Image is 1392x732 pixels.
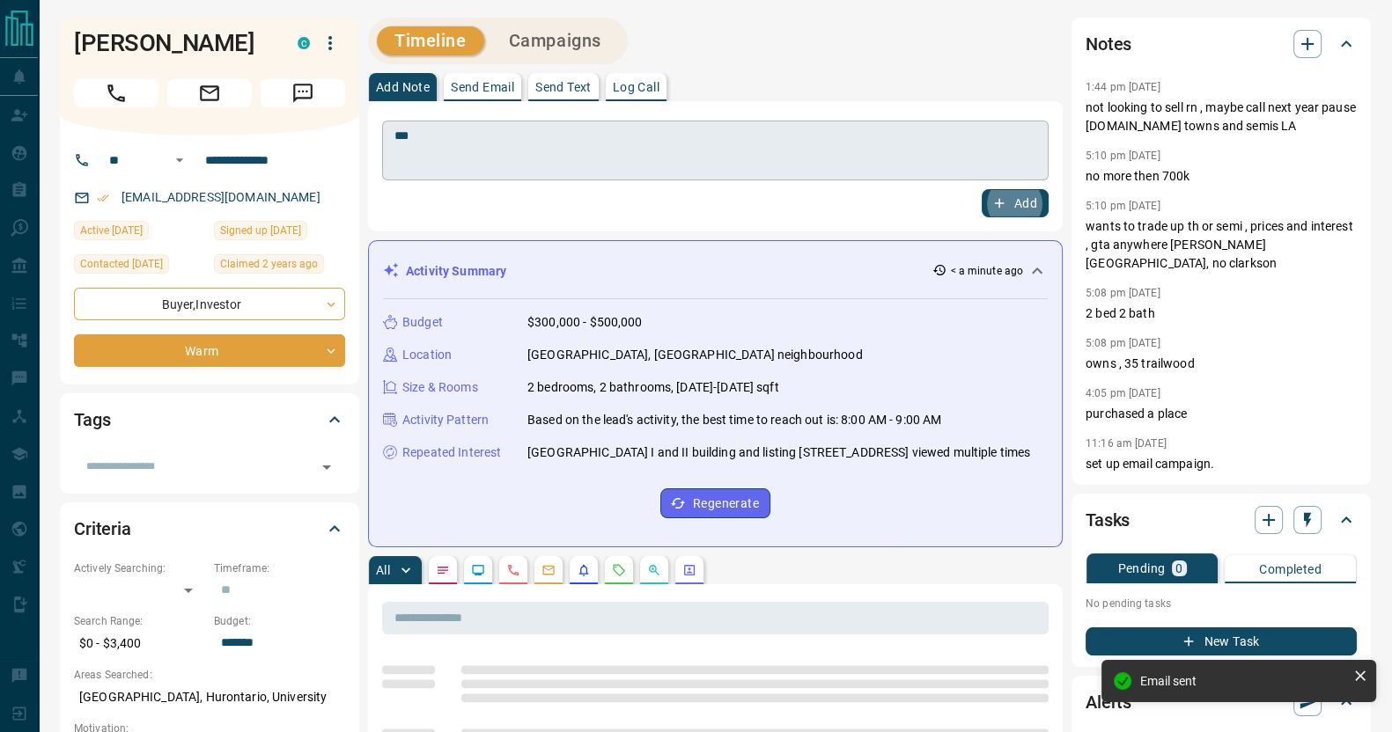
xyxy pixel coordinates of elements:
p: 1:44 pm [DATE] [1086,81,1160,93]
p: no more then 700k [1086,167,1357,186]
p: $300,000 - $500,000 [527,313,643,332]
p: Timeframe: [214,560,345,576]
p: Add Note [376,81,430,93]
p: 0 [1175,562,1182,575]
span: Message [261,79,345,107]
svg: Opportunities [647,563,661,577]
p: Areas Searched: [74,667,345,683]
button: New Task [1086,627,1357,655]
p: Activity Summary [406,262,506,281]
span: Active [DATE] [80,222,143,239]
h1: [PERSON_NAME] [74,29,271,57]
div: Email sent [1140,674,1346,688]
div: Tags [74,399,345,441]
button: Regenerate [660,488,770,518]
p: set up email campaign. [1086,455,1357,473]
div: Criteria [74,508,345,550]
p: Search Range: [74,613,205,629]
p: Completed [1259,563,1322,575]
p: [GEOGRAPHIC_DATA], Hurontario, University [74,683,345,712]
svg: Lead Browsing Activity [471,563,485,577]
p: Size & Rooms [402,378,478,397]
p: Send Text [535,81,592,93]
p: 11:16 am [DATE] [1086,437,1167,450]
p: 5:10 pm [DATE] [1086,150,1160,162]
svg: Notes [436,563,450,577]
div: Buyer , Investor [74,288,345,320]
p: Pending [1117,562,1165,575]
p: Location [402,346,452,364]
svg: Requests [612,563,626,577]
button: Open [169,150,190,171]
div: Warm [74,334,345,367]
span: Claimed 2 years ago [220,255,318,273]
svg: Email Verified [97,192,109,204]
div: Activity Summary< a minute ago [383,255,1048,288]
p: 5:08 pm [DATE] [1086,287,1160,299]
p: Log Call [613,81,659,93]
p: < a minute ago [950,263,1023,279]
button: Campaigns [491,26,619,55]
h2: Alerts [1086,688,1131,716]
h2: Tasks [1086,506,1130,534]
p: purchased a place [1086,405,1357,423]
svg: Calls [506,563,520,577]
p: Repeated Interest [402,443,501,462]
a: [EMAIL_ADDRESS][DOMAIN_NAME] [122,190,320,204]
p: Actively Searching: [74,560,205,576]
p: 4:05 pm [DATE] [1086,387,1160,399]
p: owns , 35 trailwood [1086,355,1357,373]
p: wants to trade up th or semi , prices and interest , gta anywhere [PERSON_NAME] [GEOGRAPHIC_DATA]... [1086,217,1357,273]
div: Alerts [1086,681,1357,723]
p: Based on the lead's activity, the best time to reach out is: 8:00 AM - 9:00 AM [527,411,941,429]
button: Open [314,455,339,479]
div: condos.ca [298,37,310,49]
p: 5:08 pm [DATE] [1086,337,1160,349]
p: All [376,564,390,576]
h2: Criteria [74,515,131,543]
div: Tasks [1086,499,1357,541]
button: Add [982,189,1049,217]
p: Budget: [214,613,345,629]
p: No pending tasks [1086,590,1357,617]
span: Email [167,79,252,107]
p: 2 bedrooms, 2 bathrooms, [DATE]-[DATE] sqft [527,378,779,397]
p: 5:10 pm [DATE] [1086,200,1160,212]
p: [GEOGRAPHIC_DATA], [GEOGRAPHIC_DATA] neighbourhood [527,346,863,364]
div: Wed Dec 08 2021 [74,254,205,279]
div: Fri Aug 10 2018 [214,221,345,245]
p: Send Email [451,81,514,93]
div: Thu Jul 27 2023 [214,254,345,279]
p: Activity Pattern [402,411,489,429]
svg: Agent Actions [682,563,696,577]
p: not looking to sell rn , maybe call next year pause [DOMAIN_NAME] towns and semis LA [1086,99,1357,135]
p: Budget [402,313,443,332]
svg: Listing Alerts [577,563,591,577]
p: [GEOGRAPHIC_DATA] I and II building and listing [STREET_ADDRESS] viewed multiple times [527,443,1030,462]
div: Notes [1086,23,1357,65]
div: Sun Jul 27 2025 [74,221,205,245]
span: Call [74,79,158,107]
span: Contacted [DATE] [80,255,163,273]
h2: Notes [1086,30,1131,58]
svg: Emails [541,563,556,577]
h2: Tags [74,406,110,434]
p: 2 bed 2 bath [1086,304,1357,323]
button: Timeline [377,26,484,55]
p: $0 - $3,400 [74,629,205,658]
span: Signed up [DATE] [220,222,301,239]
